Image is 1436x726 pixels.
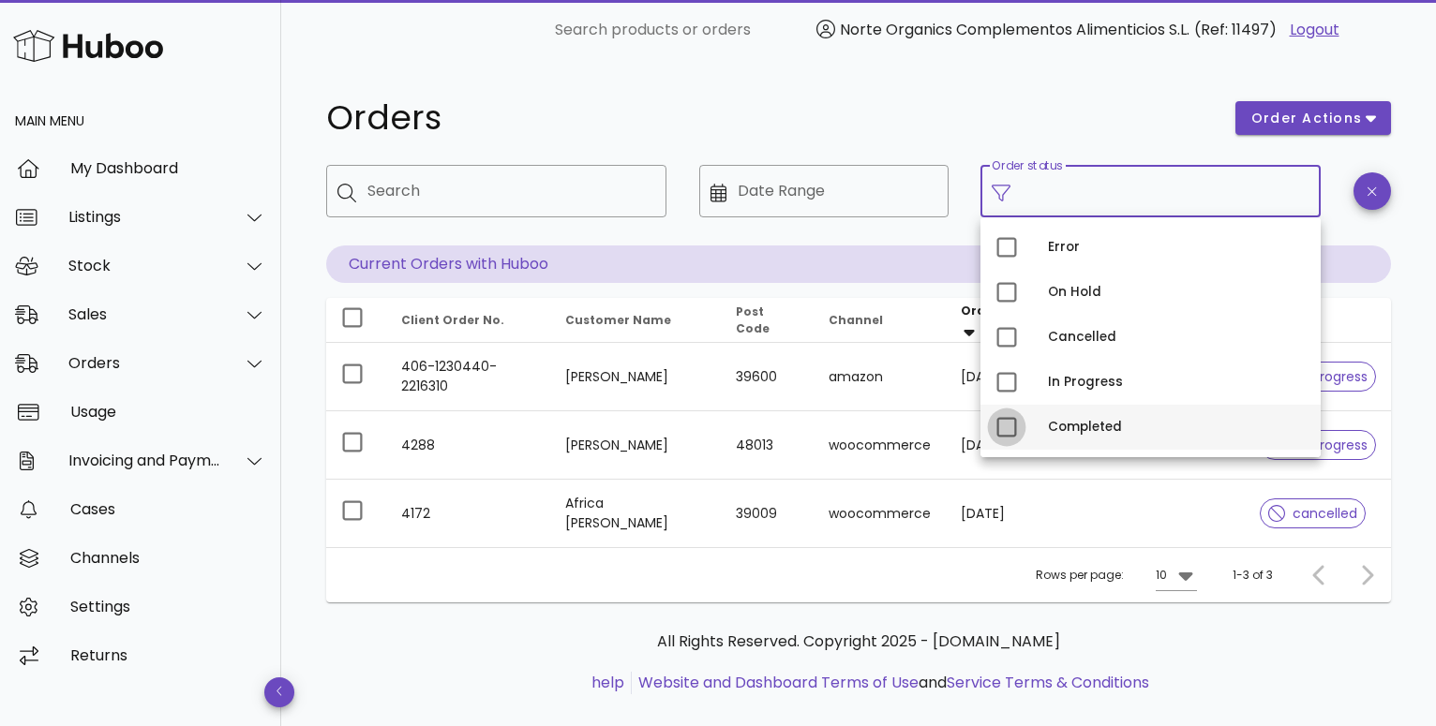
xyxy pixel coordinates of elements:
[550,298,721,343] th: Customer Name
[68,305,221,323] div: Sales
[70,403,266,421] div: Usage
[638,672,919,693] a: Website and Dashboard Terms of Use
[721,411,813,480] td: 48013
[840,19,1189,40] span: Norte Organics Complementos Alimenticios S.L.
[1194,19,1277,40] span: (Ref: 11497)
[1048,240,1306,255] div: Error
[386,298,550,343] th: Client Order No.
[70,159,266,177] div: My Dashboard
[68,257,221,274] div: Stock
[1250,109,1363,128] span: order actions
[632,672,1149,694] li: and
[550,343,721,411] td: [PERSON_NAME]
[814,298,946,343] th: Channel
[1048,375,1306,390] div: In Progress
[721,298,813,343] th: Post Code
[550,411,721,480] td: [PERSON_NAME]
[565,312,671,328] span: Customer Name
[947,672,1149,693] a: Service Terms & Conditions
[386,480,550,547] td: 4172
[814,343,946,411] td: amazon
[961,303,1032,319] span: Order Date
[68,354,221,372] div: Orders
[992,159,1062,173] label: Order status
[1235,101,1391,135] button: order actions
[814,411,946,480] td: woocommerce
[341,630,1376,653] p: All Rights Reserved. Copyright 2025 - [DOMAIN_NAME]
[68,208,221,226] div: Listings
[1233,567,1273,584] div: 1-3 of 3
[946,343,1059,411] td: [DATE]
[401,312,504,328] span: Client Order No.
[70,500,266,518] div: Cases
[721,480,813,547] td: 39009
[326,245,1391,283] p: Current Orders with Huboo
[1290,19,1339,41] a: Logout
[1048,285,1306,300] div: On Hold
[386,343,550,411] td: 406-1230440-2216310
[550,480,721,547] td: Africa [PERSON_NAME]
[736,304,770,336] span: Post Code
[1156,560,1197,590] div: 10Rows per page:
[1036,548,1197,602] div: Rows per page:
[1156,567,1167,584] div: 10
[70,598,266,615] div: Settings
[70,549,266,567] div: Channels
[1048,420,1306,435] div: Completed
[946,298,1059,343] th: Order Date: Sorted descending. Activate to remove sorting.
[946,411,1059,480] td: [DATE]
[70,646,266,664] div: Returns
[1268,507,1357,520] span: cancelled
[591,672,624,693] a: help
[721,343,813,411] td: 39600
[386,411,550,480] td: 4288
[814,480,946,547] td: woocommerce
[1048,330,1306,345] div: Cancelled
[326,101,1213,135] h1: Orders
[13,25,163,66] img: Huboo Logo
[829,312,883,328] span: Channel
[946,480,1059,547] td: [DATE]
[68,452,221,469] div: Invoicing and Payments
